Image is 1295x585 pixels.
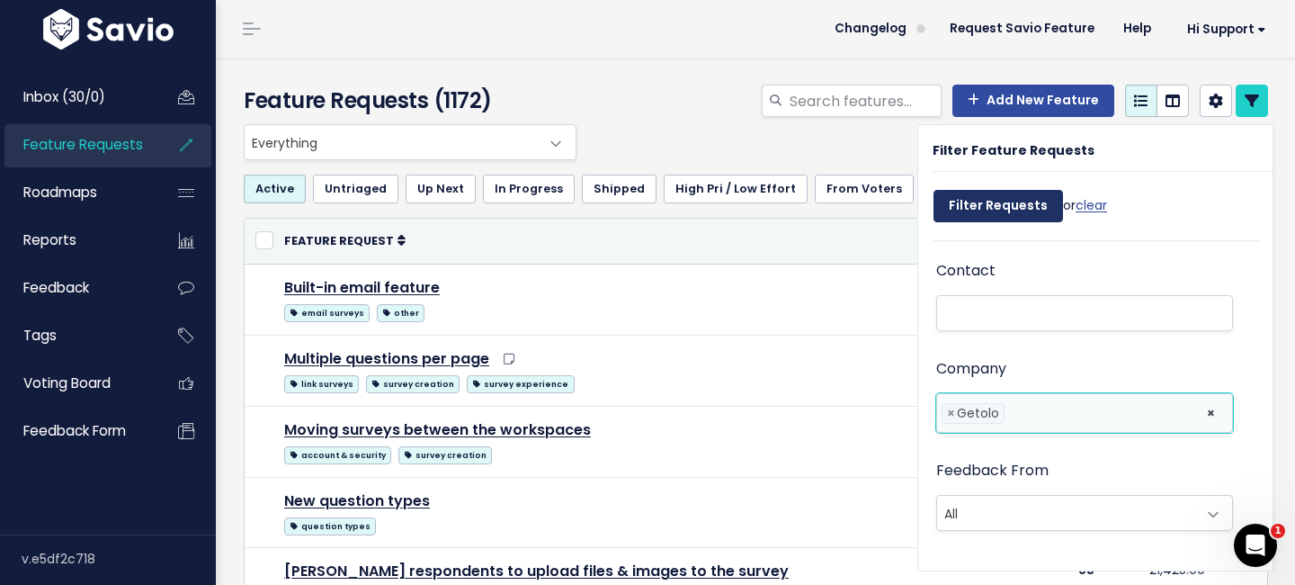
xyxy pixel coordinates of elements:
a: Tags [4,315,149,356]
span: All [936,495,1233,531]
span: Feature Request [284,233,394,248]
a: clear [1076,196,1107,214]
a: Moving surveys between the workspaces [284,419,591,440]
a: question types [284,514,376,536]
span: email surveys [284,304,370,322]
span: other [377,304,424,322]
a: New question types [284,490,430,511]
span: × [1206,394,1216,432]
li: Getolo [942,403,1005,424]
a: account & security [284,443,391,465]
a: survey creation [398,443,492,465]
a: Active [244,175,306,203]
span: Everything [245,125,540,159]
a: Add New Feature [952,85,1114,117]
a: Help [1109,15,1165,42]
a: In Progress [483,175,575,203]
a: survey creation [366,372,460,394]
a: Request Savio Feature [935,15,1109,42]
span: Everything [244,124,576,160]
a: Built-in email feature [284,277,440,298]
span: Getolo [957,404,999,422]
span: Feedback form [23,421,126,440]
a: Feature Request [284,231,406,249]
label: Company [936,356,1006,382]
a: Roadmaps [4,172,149,213]
span: Inbox (30/0) [23,87,105,106]
a: Shipped [582,175,656,203]
iframe: Intercom live chat [1234,524,1277,567]
a: survey experience [467,372,574,394]
a: High Pri / Low Effort [664,175,808,203]
strong: Filter Feature Requests [933,141,1094,159]
a: other [377,301,424,323]
span: × [947,404,955,423]
a: Hi Support [1165,15,1281,43]
span: Hi Support [1187,22,1266,36]
span: link surveys [284,375,359,393]
a: Feedback [4,267,149,309]
span: Reports [23,230,76,249]
a: link surveys [284,372,359,394]
span: Roadmaps [23,183,97,202]
a: email surveys [284,301,370,323]
span: survey experience [467,375,574,393]
span: Voting Board [23,373,111,392]
span: survey creation [398,446,492,464]
span: Feature Requests [23,135,143,154]
span: account & security [284,446,391,464]
h4: Feature Requests (1172) [244,85,567,117]
img: logo-white.9d6f32f41409.svg [39,9,178,49]
span: 1 [1271,524,1285,538]
span: Feedback [23,278,89,297]
a: Up Next [406,175,476,203]
label: Contact [936,258,996,284]
input: Filter Requests [933,190,1063,222]
label: Feedback From [936,458,1049,484]
input: Search features... [788,85,942,117]
span: survey creation [366,375,460,393]
a: Voting Board [4,363,149,404]
a: Inbox (30/0) [4,76,149,118]
div: v.e5df2c718 [22,535,216,582]
a: Feedback form [4,410,149,452]
a: [PERSON_NAME] respondents to upload files & images to the survey [284,561,789,581]
a: Untriaged [313,175,398,203]
a: Reports [4,220,149,261]
span: Changelog [835,22,906,35]
span: question types [284,517,376,535]
a: Feature Requests [4,124,149,166]
a: Multiple questions per page [284,348,489,369]
span: All [937,496,1196,530]
span: Tags [23,326,57,345]
ul: Filter feature requests [244,175,1268,203]
a: From Voters [815,175,914,203]
div: or [933,181,1107,240]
